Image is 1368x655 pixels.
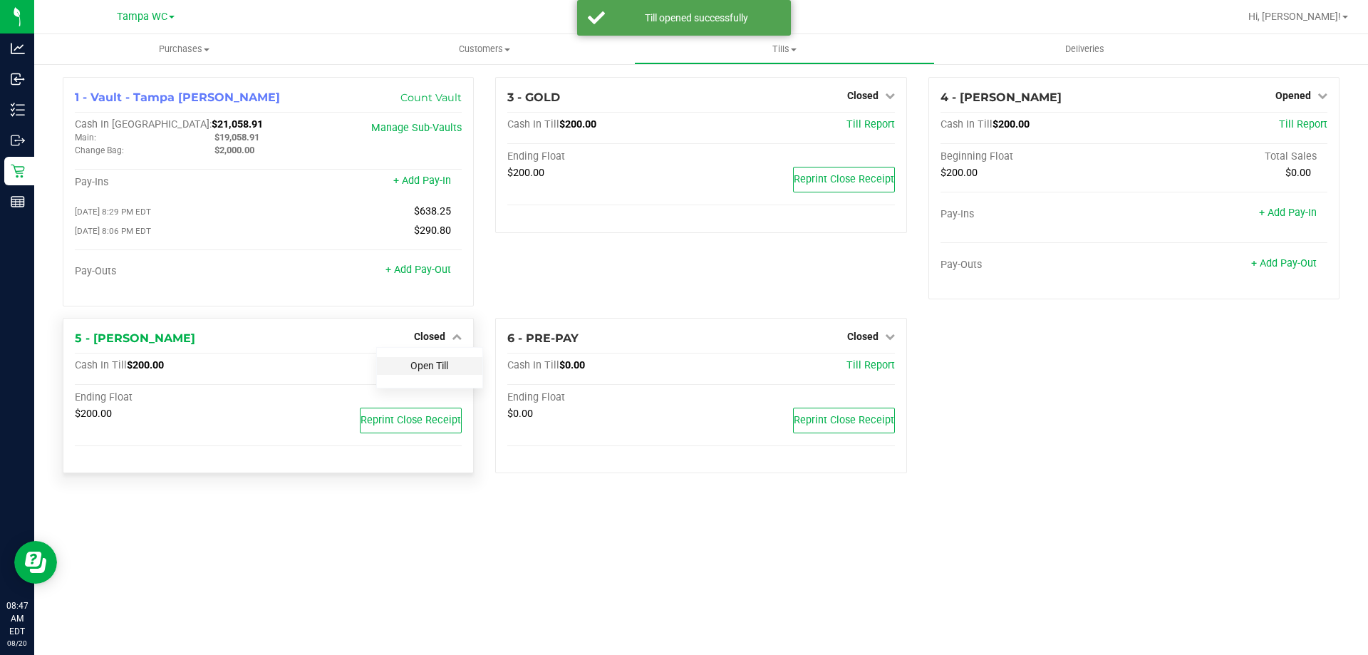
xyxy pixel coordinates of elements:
span: Main: [75,133,96,143]
span: Change Bag: [75,145,124,155]
div: Pay-Ins [75,176,269,189]
span: Cash In [GEOGRAPHIC_DATA]: [75,118,212,130]
span: $2,000.00 [214,145,254,155]
span: Reprint Close Receipt [794,173,894,185]
span: Hi, [PERSON_NAME]! [1248,11,1341,22]
span: Closed [847,331,879,342]
span: $0.00 [559,359,585,371]
span: Reprint Close Receipt [361,414,461,426]
div: Total Sales [1134,150,1327,163]
span: $200.00 [559,118,596,130]
a: Till Report [1279,118,1327,130]
span: Cash In Till [507,359,559,371]
span: Cash In Till [940,118,993,130]
button: Reprint Close Receipt [793,167,895,192]
span: $200.00 [993,118,1030,130]
span: $19,058.91 [214,132,259,143]
iframe: Resource center [14,541,57,584]
span: 6 - PRE-PAY [507,331,579,345]
span: $21,058.91 [212,118,263,130]
span: Cash In Till [75,359,127,371]
a: + Add Pay-Out [1251,257,1317,269]
div: Ending Float [507,150,701,163]
span: Purchases [34,43,334,56]
a: + Add Pay-In [393,175,451,187]
span: Cash In Till [507,118,559,130]
span: Tills [635,43,933,56]
div: Pay-Outs [940,259,1134,272]
span: Closed [414,331,445,342]
span: 4 - [PERSON_NAME] [940,91,1062,104]
div: Till opened successfully [613,11,780,25]
span: Opened [1275,90,1311,101]
span: Closed [847,90,879,101]
span: $0.00 [507,408,533,420]
span: $200.00 [507,167,544,179]
div: Pay-Ins [940,208,1134,221]
span: Customers [335,43,633,56]
span: 3 - GOLD [507,91,560,104]
inline-svg: Inventory [11,103,25,117]
span: [DATE] 8:06 PM EDT [75,226,151,236]
p: 08:47 AM EDT [6,599,28,638]
inline-svg: Inbound [11,72,25,86]
span: 5 - [PERSON_NAME] [75,331,195,345]
inline-svg: Analytics [11,41,25,56]
a: Open Till [410,360,448,371]
a: Till Report [846,359,895,371]
div: Pay-Outs [75,265,269,278]
div: Ending Float [507,391,701,404]
a: Manage Sub-Vaults [371,122,462,134]
span: 1 - Vault - Tampa [PERSON_NAME] [75,91,280,104]
a: + Add Pay-In [1259,207,1317,219]
span: $638.25 [414,205,451,217]
a: Tills [634,34,934,64]
span: $290.80 [414,225,451,237]
span: Deliveries [1046,43,1124,56]
a: Purchases [34,34,334,64]
span: $200.00 [127,359,164,371]
span: Tampa WC [117,11,167,23]
a: Count Vault [400,91,462,104]
p: 08/20 [6,638,28,649]
inline-svg: Outbound [11,133,25,148]
div: Beginning Float [940,150,1134,163]
a: Till Report [846,118,895,130]
a: Customers [334,34,634,64]
a: + Add Pay-Out [385,264,451,276]
div: Ending Float [75,391,269,404]
span: $0.00 [1285,167,1311,179]
a: Deliveries [935,34,1235,64]
span: [DATE] 8:29 PM EDT [75,207,151,217]
span: Reprint Close Receipt [794,414,894,426]
inline-svg: Retail [11,164,25,178]
button: Reprint Close Receipt [793,408,895,433]
button: Reprint Close Receipt [360,408,462,433]
span: $200.00 [940,167,978,179]
inline-svg: Reports [11,195,25,209]
span: $200.00 [75,408,112,420]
